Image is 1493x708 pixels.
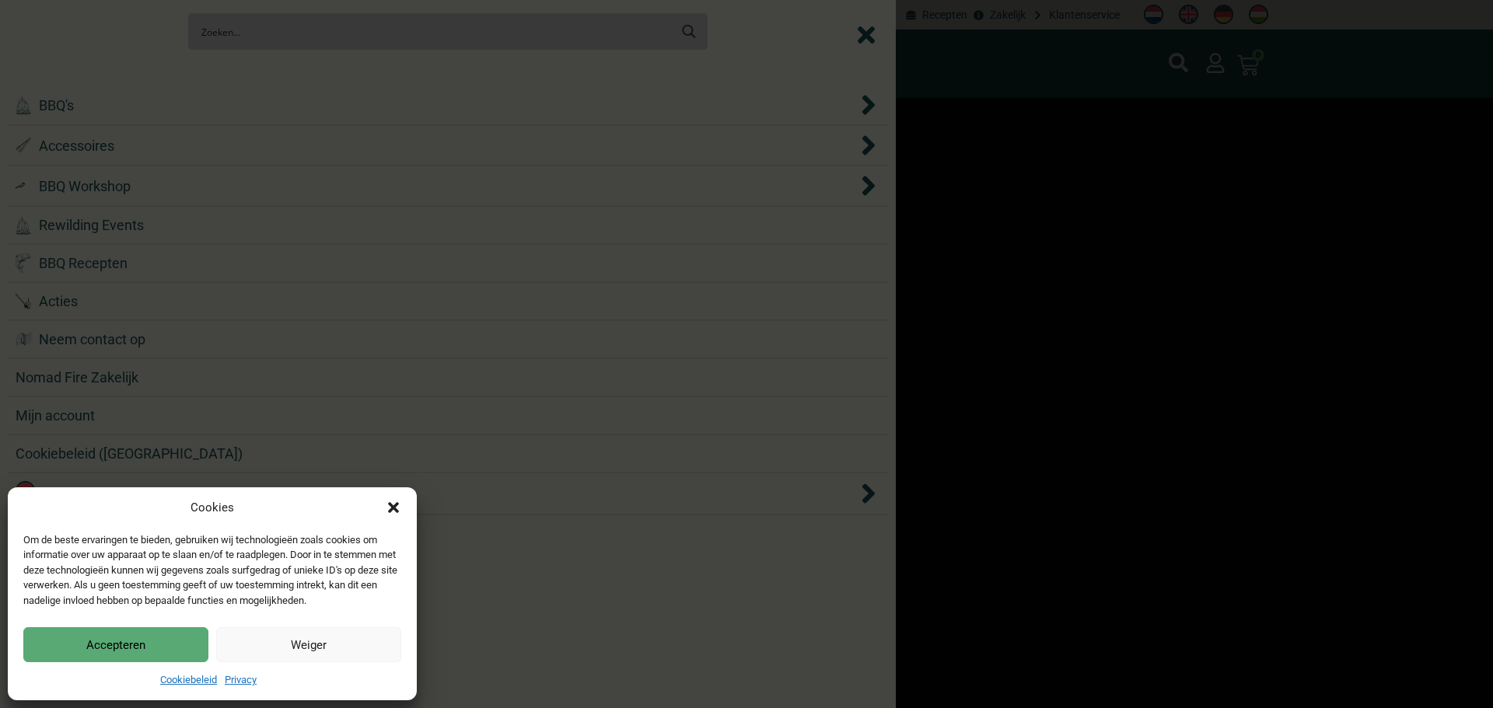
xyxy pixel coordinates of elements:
[225,674,257,685] a: Privacy
[216,627,401,662] button: Weiger
[23,627,208,662] button: Accepteren
[160,674,217,685] a: Cookiebeleid
[23,532,400,609] div: Om de beste ervaringen te bieden, gebruiken wij technologieën zoals cookies om informatie over uw...
[386,500,401,515] div: Dialog sluiten
[191,499,234,517] div: Cookies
